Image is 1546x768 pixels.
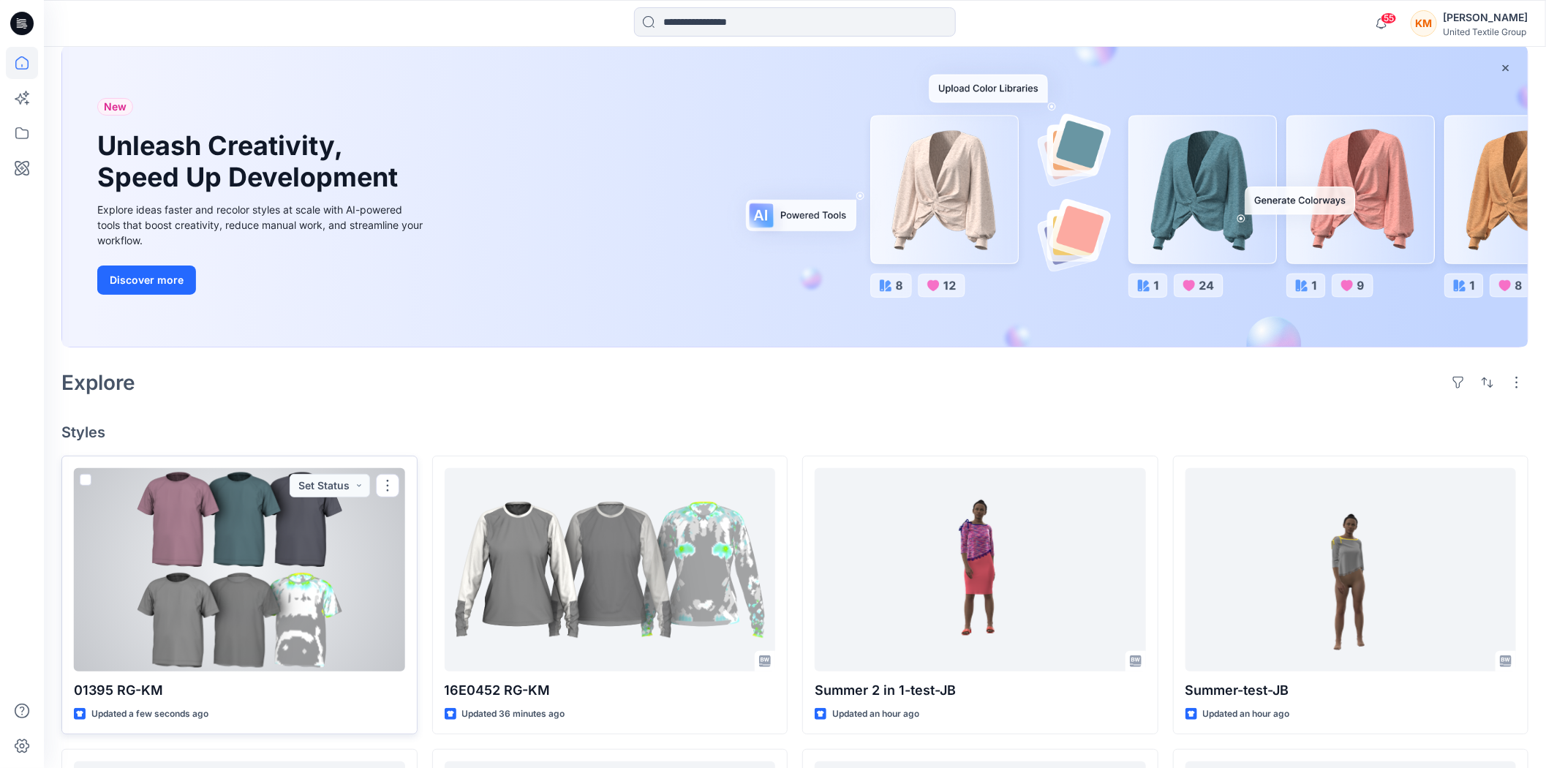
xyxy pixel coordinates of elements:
div: KM [1411,10,1437,37]
span: 55 [1381,12,1397,24]
p: Summer-test-JB [1185,680,1517,701]
p: 16E0452 RG-KM [445,680,776,701]
h2: Explore [61,371,135,394]
a: Discover more [97,266,426,295]
p: Updated 36 minutes ago [462,707,565,722]
h1: Unleash Creativity, Speed Up Development [97,130,404,193]
p: Updated an hour ago [832,707,919,722]
a: Summer 2 in 1-test-JB [815,468,1146,671]
span: New [104,98,127,116]
button: Discover more [97,266,196,295]
p: Summer 2 in 1-test-JB [815,680,1146,701]
div: [PERSON_NAME] [1443,9,1528,26]
a: 01395 RG-KM [74,468,405,671]
h4: Styles [61,423,1528,441]
a: 16E0452 RG-KM [445,468,776,671]
p: 01395 RG-KM [74,680,405,701]
p: Updated an hour ago [1203,707,1290,722]
a: Summer-test-JB [1185,468,1517,671]
p: Updated a few seconds ago [91,707,208,722]
div: United Textile Group [1443,26,1528,37]
div: Explore ideas faster and recolor styles at scale with AI-powered tools that boost creativity, red... [97,202,426,248]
